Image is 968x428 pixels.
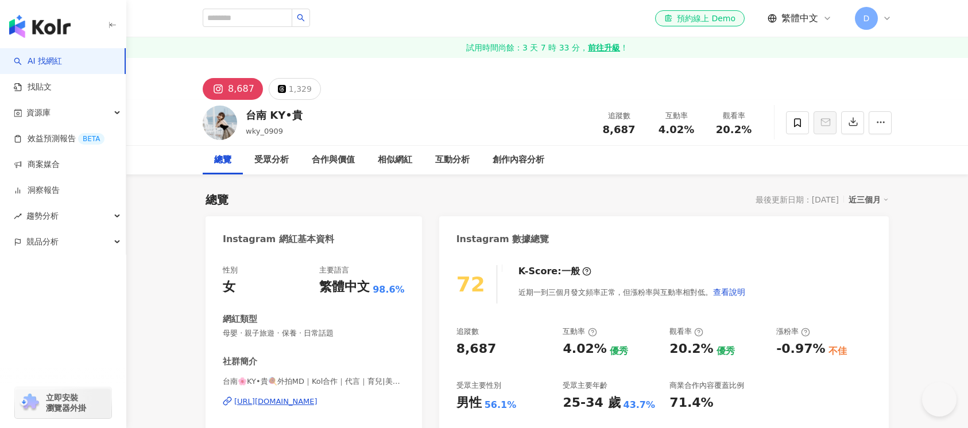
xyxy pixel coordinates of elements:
strong: 前往升級 [588,42,620,53]
div: Instagram 數據總覽 [456,233,549,246]
div: 近期一到三個月發文頻率正常，但漲粉率與互動率相對低。 [518,281,746,304]
button: 8,687 [203,78,263,100]
a: searchAI 找網紅 [14,56,62,67]
span: 4.02% [659,124,694,135]
div: 互動率 [655,110,698,122]
div: [URL][DOMAIN_NAME] [234,396,317,407]
div: 觀看率 [669,326,703,337]
div: 受眾分析 [254,153,289,167]
img: KOL Avatar [203,106,237,140]
div: 性別 [223,265,238,275]
div: 觀看率 [712,110,756,122]
div: 20.2% [669,340,713,358]
span: 母嬰 · 親子旅遊 · 保養 · 日常話題 [223,328,405,338]
span: 98.6% [373,283,405,296]
span: D [864,12,870,25]
span: 繁體中文 [781,12,818,25]
div: 主要語言 [319,265,349,275]
span: 8,687 [603,123,636,135]
div: Instagram 網紅基本資料 [223,233,334,246]
div: 25-34 歲 [563,394,620,412]
span: 趨勢分析 [26,203,59,229]
div: 女 [223,278,235,296]
div: 最後更新日期：[DATE] [756,195,839,204]
div: 72 [456,273,485,296]
button: 1,329 [269,78,321,100]
div: 優秀 [610,345,628,357]
div: 追蹤數 [456,326,479,337]
a: 預約線上 Demo [655,10,745,26]
div: 漲粉率 [776,326,810,337]
div: 一般 [562,265,580,278]
div: 56.1% [485,399,517,411]
img: logo [9,15,71,38]
a: 找貼文 [14,81,52,93]
span: 台南🌸KY•貴🍭外拍MD｜Kol合作｜代言｜育兒|美食🎀 | wky_0909 [223,376,405,387]
span: 競品分析 [26,229,59,255]
div: 優秀 [717,345,735,357]
div: 網紅類型 [223,313,257,325]
div: K-Score : [518,265,591,278]
span: 立即安裝 瀏覽器外掛 [46,392,86,413]
div: 互動率 [563,326,597,337]
div: 1,329 [289,81,312,97]
div: 總覽 [214,153,231,167]
div: 台南 KY•貴 [246,108,303,122]
div: 男性 [456,394,482,412]
img: chrome extension [18,394,41,412]
span: 查看說明 [713,287,745,297]
div: 71.4% [669,394,713,412]
div: 8,687 [456,340,497,358]
div: 總覽 [206,192,229,208]
button: 查看說明 [713,281,746,304]
div: -0.97% [776,340,825,358]
div: 近三個月 [849,192,889,207]
span: search [297,14,305,22]
div: 互動分析 [435,153,470,167]
span: rise [14,212,22,220]
div: 43.7% [624,399,656,411]
a: 效益預測報告BETA [14,133,104,145]
div: 不佳 [828,345,847,357]
div: 追蹤數 [597,110,641,122]
div: 受眾主要年齡 [563,380,607,391]
span: 資源庫 [26,100,51,126]
iframe: Help Scout Beacon - Open [922,382,957,417]
span: 20.2% [716,124,752,135]
a: 試用時間尚餘：3 天 7 時 33 分，前往升級！ [126,37,968,58]
div: 社群簡介 [223,356,257,368]
a: 商案媒合 [14,159,60,170]
div: 創作內容分析 [493,153,544,167]
div: 合作與價值 [312,153,355,167]
div: 受眾主要性別 [456,380,501,391]
div: 繁體中文 [319,278,370,296]
div: 商業合作內容覆蓋比例 [669,380,744,391]
div: 相似網紅 [378,153,412,167]
div: 8,687 [228,81,254,97]
span: wky_0909 [246,127,283,135]
a: [URL][DOMAIN_NAME] [223,396,405,407]
div: 預約線上 Demo [664,13,735,24]
a: chrome extension立即安裝 瀏覽器外掛 [15,387,111,418]
div: 4.02% [563,340,606,358]
a: 洞察報告 [14,185,60,196]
